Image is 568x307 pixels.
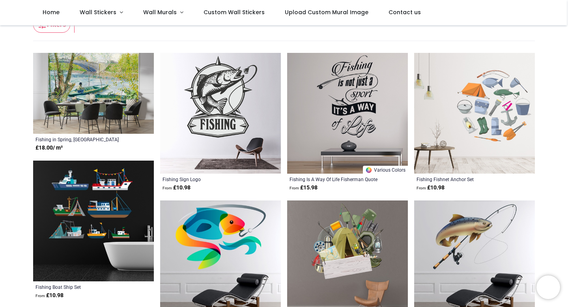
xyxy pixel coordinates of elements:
span: Wall Murals [143,8,177,16]
span: Contact us [389,8,421,16]
span: Upload Custom Mural Image [285,8,368,16]
strong: £ 10.98 [417,184,445,192]
img: Fishing Boat Ship Wall Sticker Set [33,161,154,281]
strong: £ 18.00 / m² [35,144,63,152]
span: Home [43,8,60,16]
span: From [417,186,426,190]
img: Fishing Is A Way Of Life Fisherman Quote Wall Sticker [287,53,408,174]
img: Color Wheel [365,167,372,174]
a: Fishing Is A Way Of Life Fisherman Quote [290,176,382,182]
span: From [290,186,299,190]
strong: £ 15.98 [290,184,318,192]
img: Fishing Fishnet Anchor Wall Sticker Set [414,53,535,174]
strong: £ 10.98 [35,292,64,300]
span: From [163,186,172,190]
a: Fishing Fishnet Anchor Set [417,176,509,182]
img: Fishing in Spring, Pont de Clichy (1887) Wall Mural Artist Vincent Van Gogh [33,53,154,134]
strong: £ 10.98 [163,184,191,192]
a: Fishing Boat Ship Set [35,284,128,290]
span: From [35,294,45,298]
img: Fishing Sign Logo Wall Sticker [160,53,281,174]
a: Various Colors [363,166,408,174]
a: Fishing in Spring, [GEOGRAPHIC_DATA] (1887) Artist [PERSON_NAME] [35,136,128,142]
a: Fishing Sign Logo [163,176,255,182]
span: Custom Wall Stickers [204,8,265,16]
span: Wall Stickers [80,8,116,16]
iframe: Brevo live chat [536,275,560,299]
